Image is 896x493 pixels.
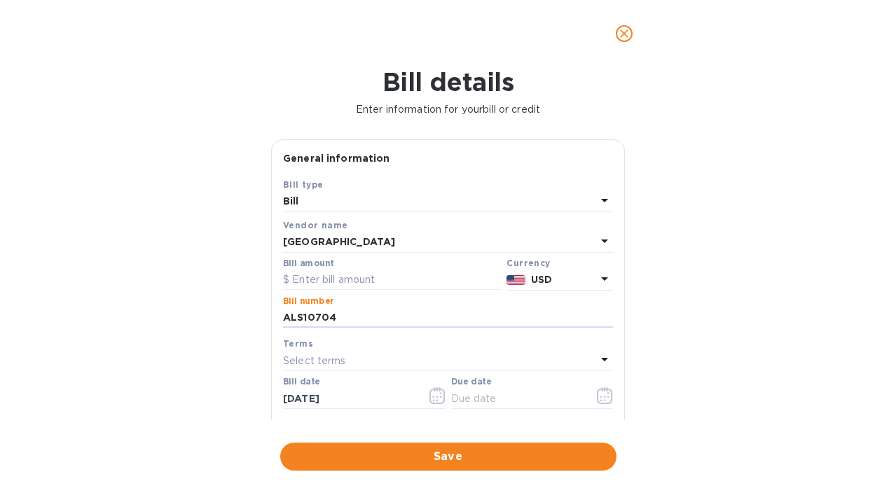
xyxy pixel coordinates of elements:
b: [GEOGRAPHIC_DATA] [283,236,395,247]
b: Bill type [283,179,324,190]
label: Bill amount [283,259,333,268]
p: Enter information for your bill or credit [11,102,885,117]
label: Bill number [283,297,333,305]
button: close [607,17,641,50]
label: Bill date [283,378,320,387]
img: USD [506,275,525,285]
input: Enter bill number [283,307,613,328]
button: Save [280,443,616,471]
span: Save [291,448,605,465]
b: Vendor name [283,220,347,230]
input: $ Enter bill amount [283,270,501,291]
input: Select date [283,388,415,409]
b: G/L account [283,419,343,430]
p: Select terms [283,354,346,368]
label: Due date [451,378,491,387]
b: Currency [506,258,550,268]
h1: Bill details [11,67,885,97]
b: Terms [283,338,313,349]
b: General information [283,153,390,164]
b: USD [531,274,552,285]
input: Due date [451,388,584,409]
b: Bill [283,195,299,207]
